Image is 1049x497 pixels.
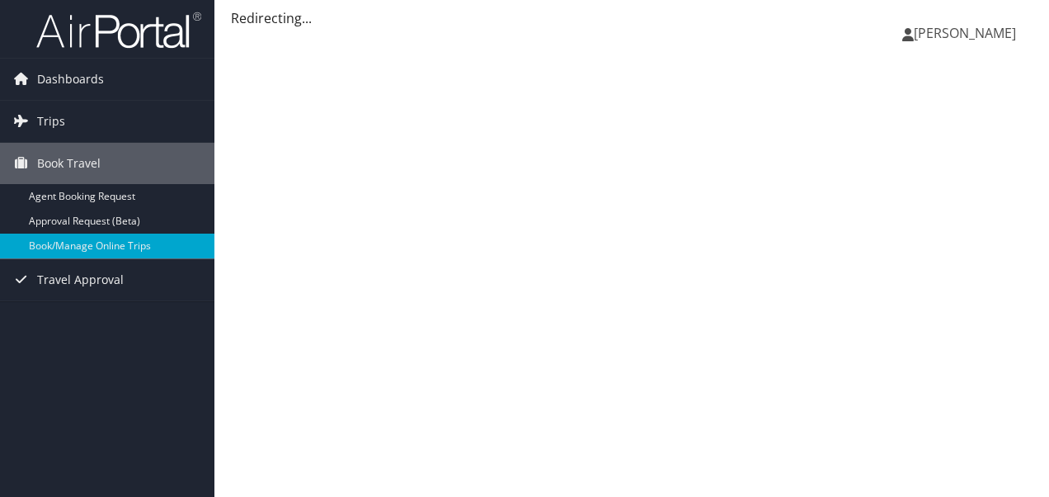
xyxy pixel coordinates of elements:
span: Trips [37,101,65,142]
span: [PERSON_NAME] [914,24,1016,42]
span: Dashboards [37,59,104,100]
span: Travel Approval [37,259,124,301]
span: Book Travel [37,143,101,184]
div: Redirecting... [231,8,1033,28]
img: airportal-logo.png [36,11,201,50]
a: [PERSON_NAME] [902,8,1033,58]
